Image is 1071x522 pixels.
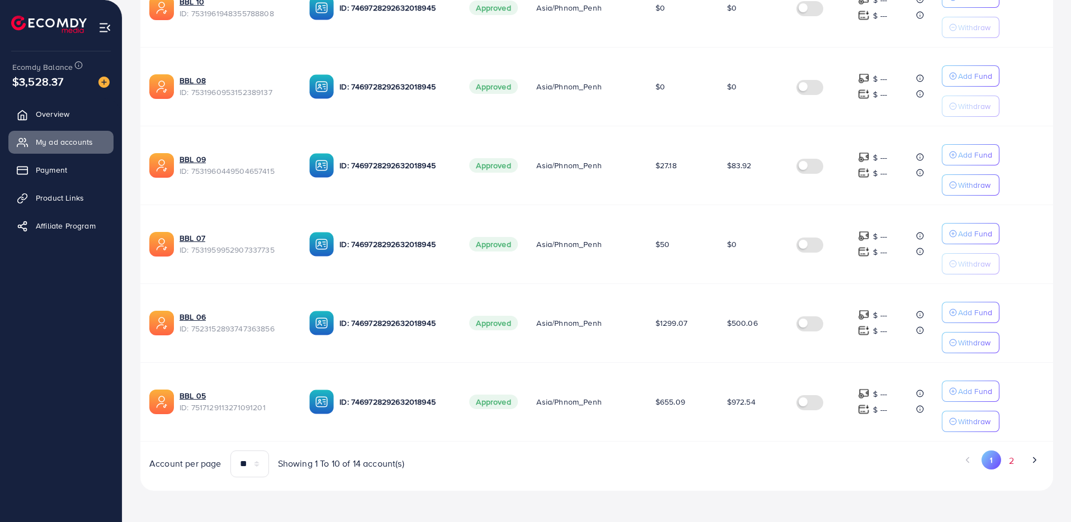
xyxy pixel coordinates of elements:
[309,390,334,414] img: ic-ba-acc.ded83a64.svg
[309,232,334,257] img: ic-ba-acc.ded83a64.svg
[180,390,206,401] a: BBL 05
[469,316,517,330] span: Approved
[858,246,870,258] img: top-up amount
[873,88,887,101] p: $ ---
[1025,450,1044,469] button: Go to next page
[180,390,291,413] div: <span class='underline'>BBL 05</span></br>7517129113271091201
[309,153,334,178] img: ic-ba-acc.ded83a64.svg
[942,174,999,196] button: Withdraw
[180,8,291,19] span: ID: 7531961948355788808
[858,151,870,163] img: top-up amount
[958,178,990,192] p: Withdraw
[942,223,999,244] button: Add Fund
[727,396,756,407] span: $972.54
[469,237,517,251] span: Approved
[149,457,221,470] span: Account per page
[858,167,870,179] img: top-up amount
[180,311,291,334] div: <span class='underline'>BBL 06</span></br>7523152893747363856
[727,317,758,329] span: $500.06
[180,232,205,244] a: BBL 07
[149,232,174,257] img: ic-ads-acc.e4c84228.svg
[727,81,737,92] span: $0
[873,167,887,180] p: $ ---
[1023,472,1063,514] iframe: Chat
[536,160,601,171] span: Asia/Phnom_Penh
[149,390,174,414] img: ic-ads-acc.e4c84228.svg
[873,72,887,86] p: $ ---
[942,144,999,165] button: Add Fund
[12,61,73,73] span: Ecomdy Balance
[180,75,291,98] div: <span class='underline'>BBL 08</span></br>7531960953152389137
[873,309,887,322] p: $ ---
[8,103,114,125] a: Overview
[858,230,870,242] img: top-up amount
[858,325,870,336] img: top-up amount
[655,239,669,250] span: $50
[942,411,999,432] button: Withdraw
[339,316,451,330] p: ID: 7469728292632018945
[309,311,334,335] img: ic-ba-acc.ded83a64.svg
[942,17,999,38] button: Withdraw
[339,80,451,93] p: ID: 7469728292632018945
[278,457,404,470] span: Showing 1 To 10 of 14 account(s)
[8,215,114,237] a: Affiliate Program
[958,257,990,271] p: Withdraw
[958,306,992,319] p: Add Fund
[8,159,114,181] a: Payment
[958,21,990,34] p: Withdraw
[180,154,291,177] div: <span class='underline'>BBL 09</span></br>7531960449504657415
[469,79,517,94] span: Approved
[958,148,992,162] p: Add Fund
[149,74,174,99] img: ic-ads-acc.e4c84228.svg
[180,154,206,165] a: BBL 09
[958,385,992,398] p: Add Fund
[873,403,887,416] p: $ ---
[98,21,111,34] img: menu
[180,87,291,98] span: ID: 7531960953152389137
[180,311,206,322] a: BBL 06
[942,253,999,274] button: Withdraw
[36,192,84,203] span: Product Links
[180,75,206,86] a: BBL 08
[309,74,334,99] img: ic-ba-acc.ded83a64.svg
[727,2,737,13] span: $0
[22,55,54,108] span: $3,528.37
[606,450,1044,471] ul: Pagination
[536,239,601,250] span: Asia/Phnom_Penh
[958,336,990,349] p: Withdraw
[36,164,67,175] span: Payment
[1001,450,1021,471] button: Go to page 2
[339,159,451,172] p: ID: 7469728292632018945
[536,396,601,407] span: Asia/Phnom_Penh
[873,230,887,243] p: $ ---
[149,311,174,335] img: ic-ads-acc.e4c84228.svg
[858,73,870,84] img: top-up amount
[942,96,999,117] button: Withdraw
[536,317,601,329] span: Asia/Phnom_Penh
[873,245,887,259] p: $ ---
[11,16,87,33] img: logo
[339,395,451,409] p: ID: 7469728292632018945
[873,324,887,338] p: $ ---
[149,153,174,178] img: ic-ads-acc.e4c84228.svg
[942,302,999,323] button: Add Fund
[180,165,291,177] span: ID: 7531960449504657415
[958,415,990,428] p: Withdraw
[858,88,870,100] img: top-up amount
[180,323,291,334] span: ID: 7523152893747363856
[98,77,110,88] img: image
[858,10,870,21] img: top-up amount
[727,239,737,250] span: $0
[858,404,870,415] img: top-up amount
[655,317,687,329] span: $1299.07
[655,160,677,171] span: $27.18
[982,450,1001,469] button: Go to page 1
[8,131,114,153] a: My ad accounts
[180,244,291,255] span: ID: 7531959952907337735
[469,1,517,15] span: Approved
[180,402,291,413] span: ID: 7517129113271091201
[339,1,451,15] p: ID: 7469728292632018945
[36,220,96,231] span: Affiliate Program
[873,9,887,22] p: $ ---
